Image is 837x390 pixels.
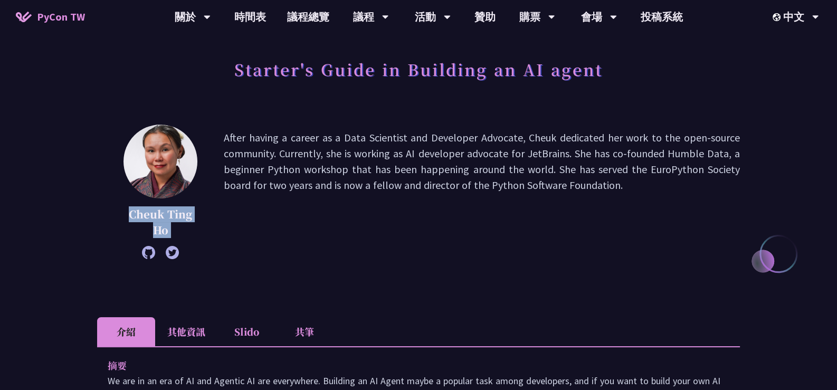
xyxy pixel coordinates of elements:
img: Home icon of PyCon TW 2025 [16,12,32,22]
li: 共筆 [275,317,334,346]
h1: Starter's Guide in Building an AI agent [234,53,603,85]
a: PyCon TW [5,4,96,30]
img: Locale Icon [773,13,783,21]
img: Cheuk Ting Ho [123,125,197,198]
span: PyCon TW [37,9,85,25]
li: 介紹 [97,317,155,346]
p: After having a career as a Data Scientist and Developer Advocate, Cheuk dedicated her work to the... [224,130,740,254]
li: 其他資訊 [155,317,217,346]
p: 摘要 [108,358,708,373]
li: Slido [217,317,275,346]
p: Cheuk Ting Ho [123,206,197,238]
